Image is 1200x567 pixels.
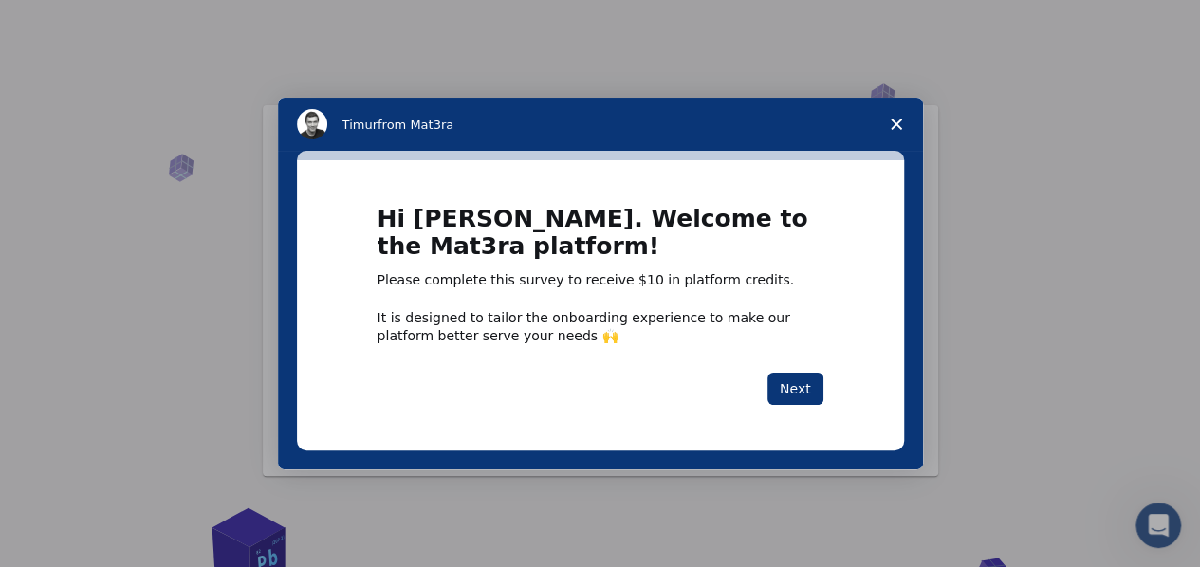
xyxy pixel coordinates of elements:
[378,206,823,271] h1: Hi [PERSON_NAME]. Welcome to the Mat3ra platform!
[378,309,823,343] div: It is designed to tailor the onboarding experience to make our platform better serve your needs 🙌
[767,373,823,405] button: Next
[378,271,823,290] div: Please complete this survey to receive $10 in platform credits.
[870,98,923,151] span: Close survey
[378,118,453,132] span: from Mat3ra
[38,13,106,30] span: Support
[297,109,327,139] img: Profile image for Timur
[342,118,378,132] span: Timur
